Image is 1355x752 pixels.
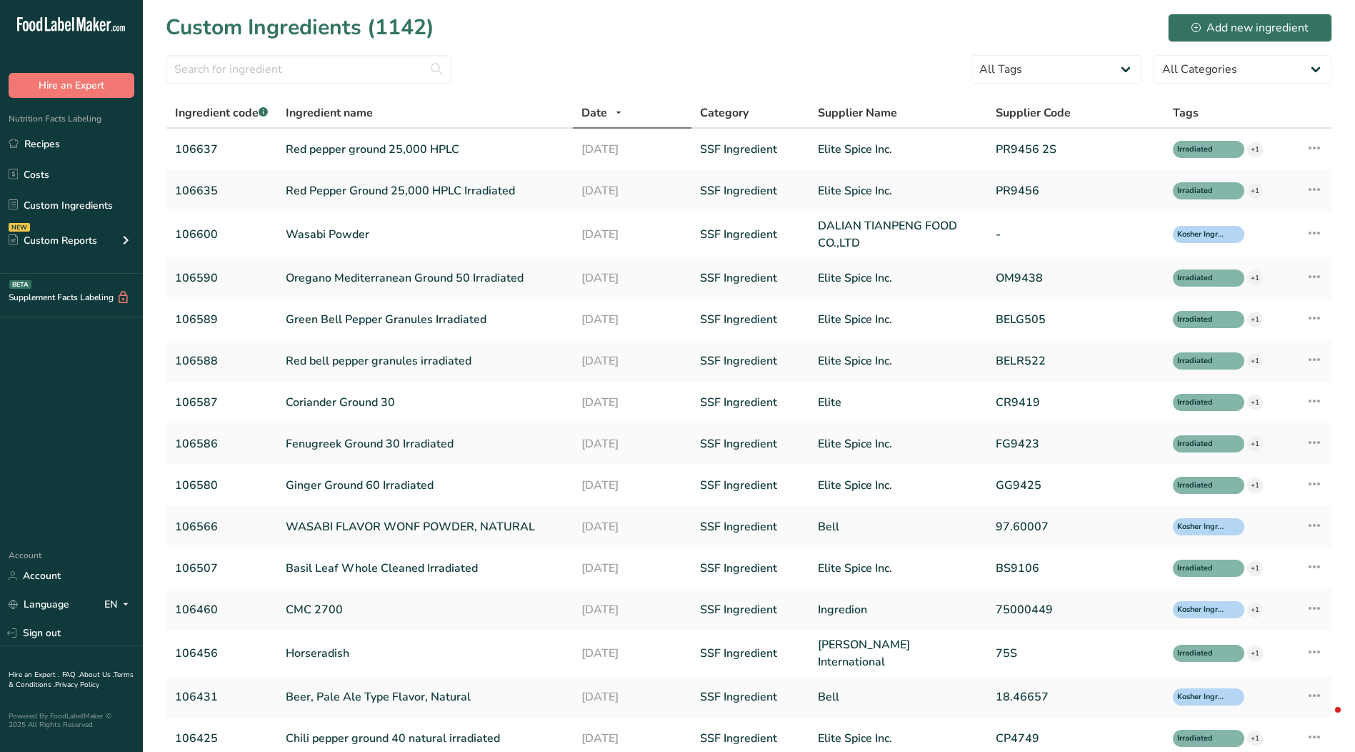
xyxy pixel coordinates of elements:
a: BELR522 [996,352,1156,370]
button: Hire an Expert [9,73,134,98]
a: SSF Ingredient [700,182,801,199]
a: [DATE] [581,730,683,747]
div: +1 [1247,602,1263,618]
a: SSF Ingredient [700,601,801,618]
a: PR9456 [996,182,1156,199]
a: SSF Ingredient [700,394,801,411]
input: Search for ingredient [166,55,451,84]
a: 106586 [175,435,269,452]
a: Elite Spice Inc. [818,730,978,747]
a: [DATE] [581,645,683,662]
a: Coriander Ground 30 [286,394,564,411]
a: Hire an Expert . [9,670,59,680]
a: SSF Ingredient [700,560,801,577]
a: Elite Spice Inc. [818,311,978,328]
a: 106507 [175,560,269,577]
a: 106590 [175,269,269,287]
a: Beer, Pale Ale Type Flavor, Natural [286,688,564,706]
a: Oregano Mediterranean Ground 50 Irradiated [286,269,564,287]
a: 106637 [175,141,269,158]
a: [DATE] [581,435,683,452]
a: GG9425 [996,477,1156,494]
a: Basil Leaf Whole Cleaned Irradiated [286,560,564,577]
button: Add new ingredient [1168,14,1332,42]
a: Terms & Conditions . [9,670,134,690]
span: Irradiated [1177,272,1227,285]
a: CP4749 [996,730,1156,747]
a: SSF Ingredient [700,688,801,706]
a: 106580 [175,477,269,494]
a: 75S [996,645,1156,662]
a: 106566 [175,518,269,535]
a: [DATE] [581,601,683,618]
a: SSF Ingredient [700,645,801,662]
span: Supplier Name [818,104,897,122]
span: Irradiated [1177,397,1227,409]
iframe: Intercom live chat [1306,703,1341,738]
span: Date [581,104,607,122]
span: Kosher Ingredient [1177,604,1227,616]
a: CMC 2700 [286,601,564,618]
a: Ingredion [818,601,978,618]
span: Ingredient code [175,105,268,121]
div: +1 [1247,645,1263,661]
div: +1 [1247,270,1263,286]
a: OM9438 [996,269,1156,287]
span: Irradiated [1177,733,1227,745]
a: SSF Ingredient [700,477,801,494]
span: Irradiated [1177,144,1227,156]
a: 106589 [175,311,269,328]
a: Red Pepper Ground 25,000 HPLC Irradiated [286,182,564,199]
a: 106425 [175,730,269,747]
a: [DATE] [581,560,683,577]
div: +1 [1247,312,1263,327]
div: BETA [9,280,31,289]
a: 18.46657 [996,688,1156,706]
a: Privacy Policy [55,680,99,690]
span: Irradiated [1177,480,1227,492]
a: [DATE] [581,518,683,535]
a: BS9106 [996,560,1156,577]
a: [DATE] [581,311,683,328]
a: Fenugreek Ground 30 Irradiated [286,435,564,452]
div: +1 [1247,560,1263,576]
a: [DATE] [581,477,683,494]
a: SSF Ingredient [700,435,801,452]
a: 106431 [175,688,269,706]
a: About Us . [79,670,114,680]
span: Irradiated [1177,355,1227,367]
a: Wasabi Powder [286,226,564,243]
a: 106588 [175,352,269,370]
a: [DATE] [581,226,683,243]
a: [DATE] [581,352,683,370]
a: [DATE] [581,141,683,158]
a: 106460 [175,601,269,618]
div: +1 [1247,183,1263,199]
a: Bell [818,688,978,706]
a: 106600 [175,226,269,243]
a: BELG505 [996,311,1156,328]
div: Custom Reports [9,233,97,248]
a: Ginger Ground 60 Irradiated [286,477,564,494]
span: Category [700,104,749,122]
a: Elite Spice Inc. [818,477,978,494]
h1: Custom Ingredients (1142) [166,11,434,44]
span: Kosher Ingredient [1177,229,1227,241]
a: SSF Ingredient [700,311,801,328]
div: +1 [1247,731,1263,746]
div: +1 [1247,395,1263,410]
span: Irradiated [1177,185,1227,197]
a: 97.60007 [996,518,1156,535]
span: Kosher Ingredient [1177,691,1227,703]
a: [PERSON_NAME] International [818,636,978,671]
div: Add new ingredient [1191,19,1309,36]
a: SSF Ingredient [700,730,801,747]
div: EN [104,596,134,613]
a: SSF Ingredient [700,141,801,158]
a: 75000449 [996,601,1156,618]
a: - [996,226,1156,243]
span: Kosher Ingredient [1177,521,1227,533]
div: NEW [9,223,30,232]
a: SSF Ingredient [700,226,801,243]
span: Tags [1173,104,1199,122]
